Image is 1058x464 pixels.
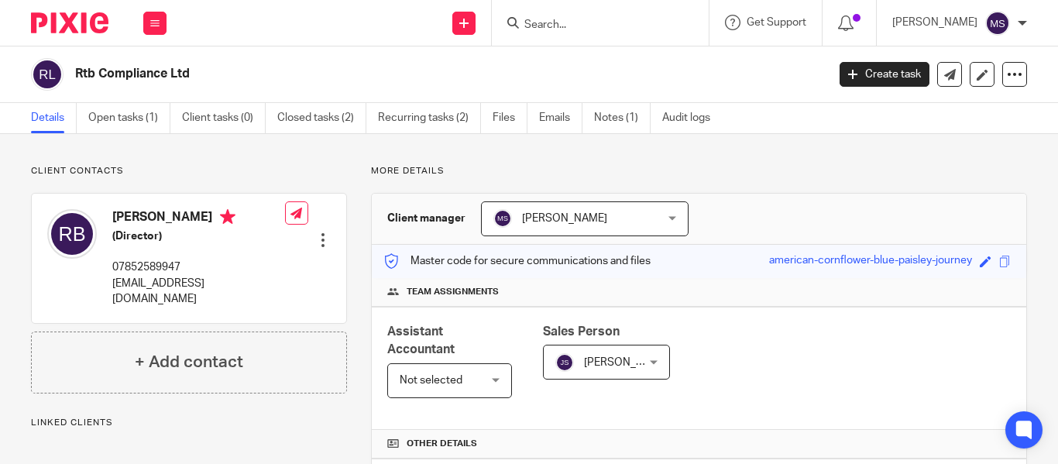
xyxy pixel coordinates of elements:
p: [EMAIL_ADDRESS][DOMAIN_NAME] [112,276,285,308]
span: Not selected [400,375,462,386]
div: american-cornflower-blue-paisley-journey [769,253,972,270]
a: Emails [539,103,582,133]
h4: + Add contact [135,350,243,374]
span: [PERSON_NAME] [584,357,669,368]
p: Linked clients [31,417,347,429]
span: Sales Person [543,325,620,338]
a: Audit logs [662,103,722,133]
img: svg%3E [31,58,64,91]
a: Create task [840,62,929,87]
img: svg%3E [493,209,512,228]
a: Notes (1) [594,103,651,133]
img: Pixie [31,12,108,33]
h4: [PERSON_NAME] [112,209,285,229]
p: [PERSON_NAME] [892,15,977,30]
a: Client tasks (0) [182,103,266,133]
img: svg%3E [555,353,574,372]
h5: (Director) [112,229,285,244]
img: svg%3E [985,11,1010,36]
p: 07852589947 [112,259,285,275]
i: Primary [220,209,235,225]
span: Get Support [747,17,806,28]
a: Details [31,103,77,133]
span: Assistant Accountant [387,325,455,356]
h2: Rtb Compliance Ltd [75,66,668,82]
a: Recurring tasks (2) [378,103,481,133]
span: Team assignments [407,286,499,298]
input: Search [523,19,662,33]
h3: Client manager [387,211,465,226]
a: Open tasks (1) [88,103,170,133]
a: Closed tasks (2) [277,103,366,133]
img: svg%3E [47,209,97,259]
a: Files [493,103,527,133]
span: [PERSON_NAME] [522,213,607,224]
p: Master code for secure communications and files [383,253,651,269]
p: More details [371,165,1027,177]
span: Other details [407,438,477,450]
p: Client contacts [31,165,347,177]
